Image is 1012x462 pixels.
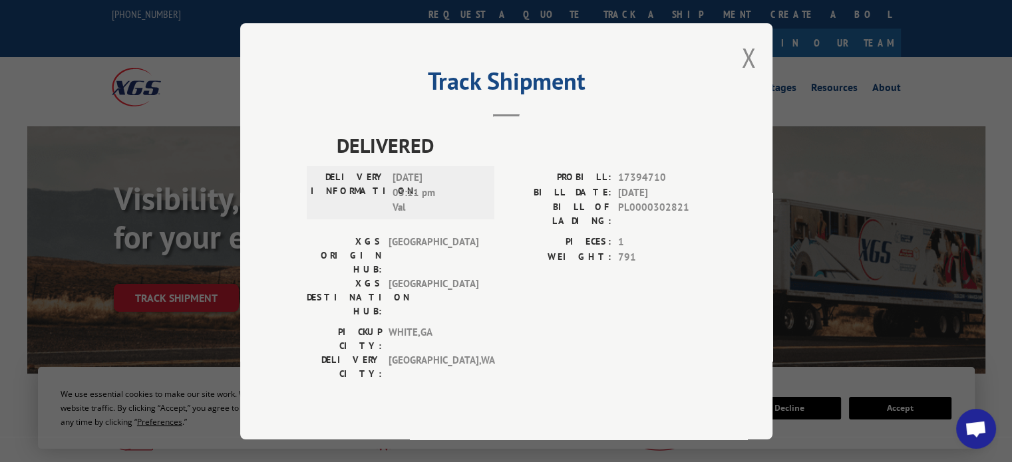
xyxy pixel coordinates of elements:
[741,40,756,75] button: Close modal
[307,277,382,318] label: XGS DESTINATION HUB:
[389,325,478,353] span: WHITE , GA
[506,235,611,250] label: PIECES:
[506,185,611,200] label: BILL DATE:
[618,200,706,228] span: PL0000302821
[618,185,706,200] span: [DATE]
[389,235,478,277] span: [GEOGRAPHIC_DATA]
[956,409,996,449] div: Open chat
[618,170,706,185] span: 17394710
[506,249,611,265] label: WEIGHT:
[389,353,478,381] span: [GEOGRAPHIC_DATA] , WA
[307,235,382,277] label: XGS ORIGIN HUB:
[506,200,611,228] label: BILL OF LADING:
[307,353,382,381] label: DELIVERY CITY:
[307,72,706,97] h2: Track Shipment
[506,170,611,185] label: PROBILL:
[393,170,482,215] span: [DATE] 03:11 pm Val
[618,249,706,265] span: 791
[311,170,386,215] label: DELIVERY INFORMATION:
[337,130,706,160] span: DELIVERED
[307,325,382,353] label: PICKUP CITY:
[618,235,706,250] span: 1
[389,277,478,318] span: [GEOGRAPHIC_DATA]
